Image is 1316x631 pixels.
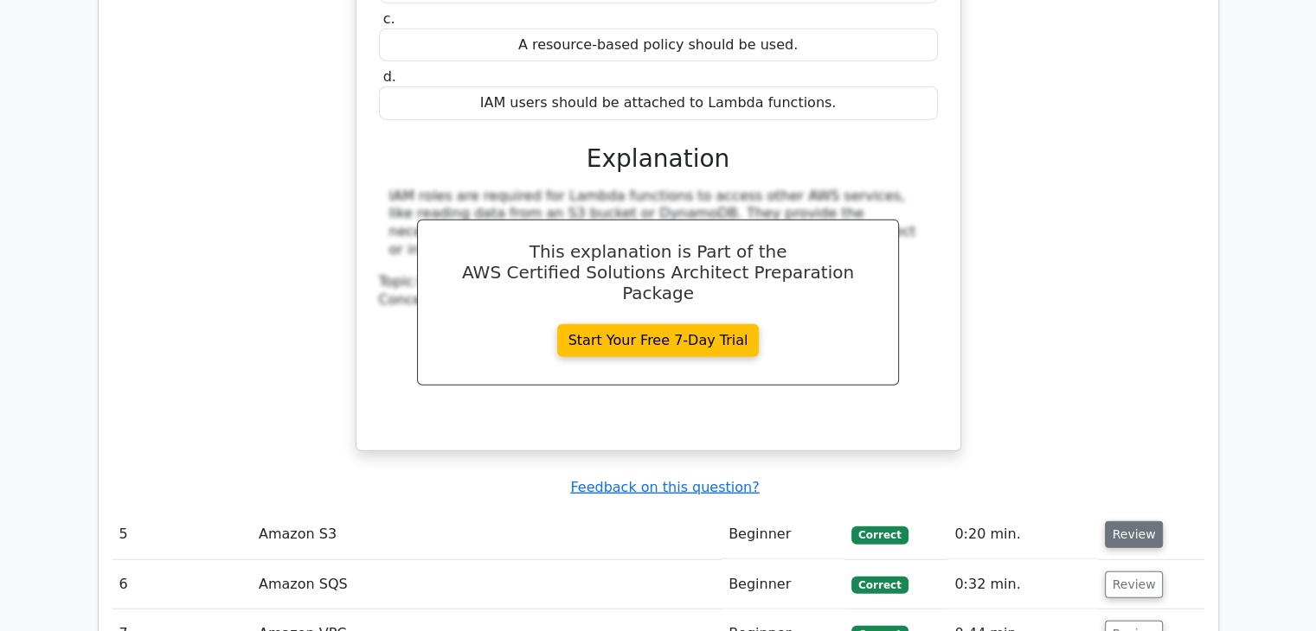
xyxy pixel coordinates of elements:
[379,29,938,62] div: A resource-based policy should be used.
[383,10,395,27] span: c.
[1105,571,1164,598] button: Review
[379,291,938,309] div: Concept:
[1105,521,1164,548] button: Review
[722,560,844,609] td: Beginner
[851,526,908,544] span: Correct
[947,510,1097,559] td: 0:20 min.
[252,510,722,559] td: Amazon S3
[112,560,252,609] td: 6
[557,324,760,357] a: Start Your Free 7-Day Trial
[112,510,252,559] td: 5
[379,273,938,291] div: Topic:
[389,144,928,174] h3: Explanation
[383,68,396,85] span: d.
[851,577,908,594] span: Correct
[722,510,844,559] td: Beginner
[570,479,759,495] a: Feedback on this question?
[252,560,722,609] td: Amazon SQS
[379,86,938,120] div: IAM users should be attached to Lambda functions.
[389,188,928,259] div: IAM roles are required for Lambda functions to access other AWS services, like reading data from ...
[947,560,1097,609] td: 0:32 min.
